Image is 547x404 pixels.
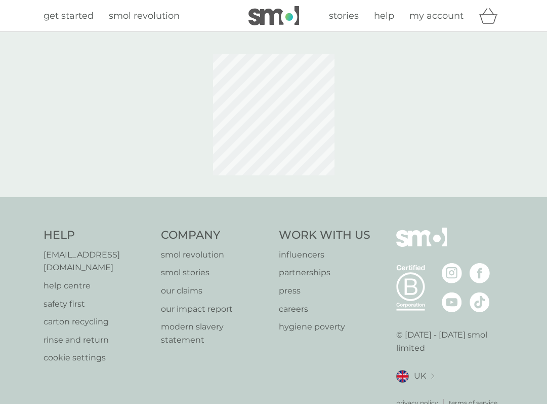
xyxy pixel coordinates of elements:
a: careers [279,303,370,316]
span: my account [409,10,464,21]
a: safety first [44,298,151,311]
a: carton recycling [44,315,151,328]
a: influencers [279,248,370,262]
a: press [279,284,370,298]
span: help [374,10,394,21]
img: smol [396,228,447,262]
p: © [DATE] - [DATE] smol limited [396,328,504,354]
a: get started [44,9,94,23]
a: cookie settings [44,351,151,364]
a: smol stories [161,266,269,279]
img: smol [248,6,299,25]
a: partnerships [279,266,370,279]
img: UK flag [396,370,409,383]
a: my account [409,9,464,23]
a: smol revolution [109,9,180,23]
img: select a new location [431,374,434,379]
img: visit the smol Instagram page [442,263,462,283]
a: stories [329,9,359,23]
a: help [374,9,394,23]
a: [EMAIL_ADDRESS][DOMAIN_NAME] [44,248,151,274]
a: our claims [161,284,269,298]
a: our impact report [161,303,269,316]
span: UK [414,370,426,383]
h4: Work With Us [279,228,370,243]
a: help centre [44,279,151,292]
span: smol revolution [109,10,180,21]
h4: Help [44,228,151,243]
a: hygiene poverty [279,320,370,334]
img: visit the smol Youtube page [442,292,462,312]
img: visit the smol Facebook page [470,263,490,283]
div: basket [479,6,504,26]
a: modern slavery statement [161,320,269,346]
span: stories [329,10,359,21]
h4: Company [161,228,269,243]
img: visit the smol Tiktok page [470,292,490,312]
a: rinse and return [44,334,151,347]
a: smol revolution [161,248,269,262]
span: get started [44,10,94,21]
